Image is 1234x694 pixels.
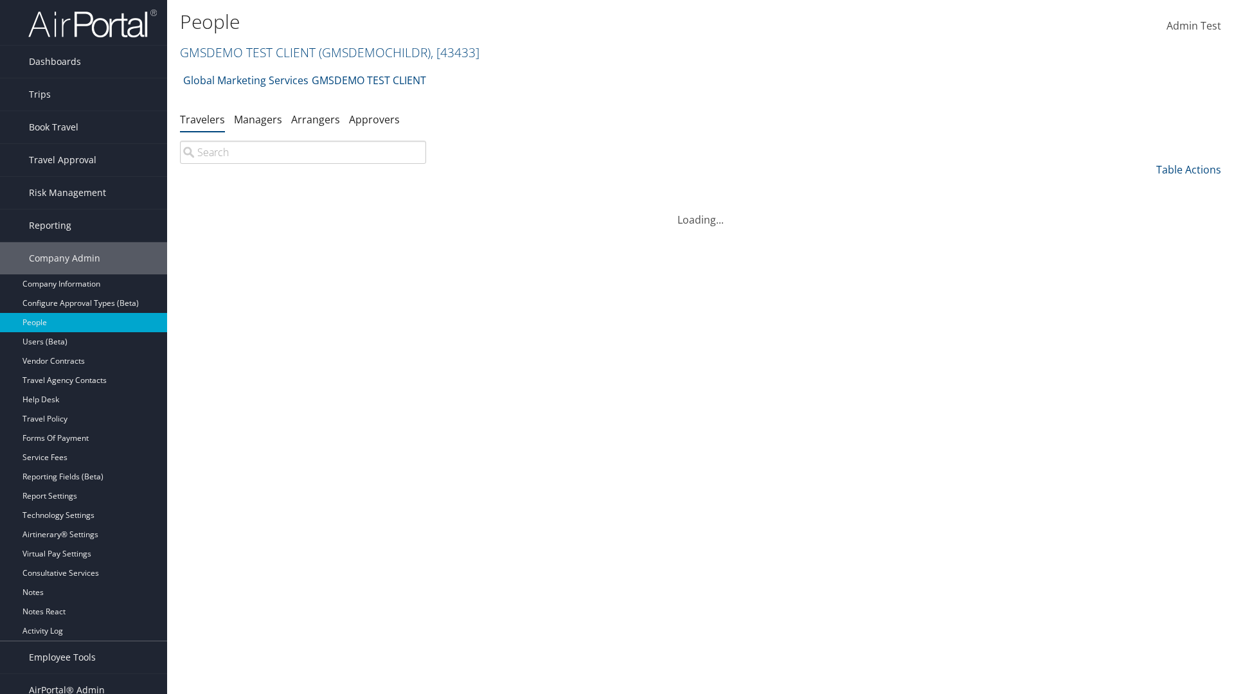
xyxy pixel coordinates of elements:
div: Loading... [180,197,1221,227]
a: Arrangers [291,112,340,127]
a: Admin Test [1167,6,1221,46]
span: , [ 43433 ] [431,44,479,61]
span: Employee Tools [29,641,96,673]
span: Travel Approval [29,144,96,176]
h1: People [180,8,874,35]
a: GMSDEMO TEST CLIENT [180,44,479,61]
input: Search [180,141,426,164]
span: Trips [29,78,51,111]
span: ( GMSDEMOCHILDR ) [319,44,431,61]
a: GMSDEMO TEST CLIENT [312,67,426,93]
a: Global Marketing Services [183,67,308,93]
span: Book Travel [29,111,78,143]
a: Travelers [180,112,225,127]
span: Company Admin [29,242,100,274]
a: Managers [234,112,282,127]
span: Admin Test [1167,19,1221,33]
span: Reporting [29,209,71,242]
span: Dashboards [29,46,81,78]
a: Table Actions [1156,163,1221,177]
a: Approvers [349,112,400,127]
span: Risk Management [29,177,106,209]
img: airportal-logo.png [28,8,157,39]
